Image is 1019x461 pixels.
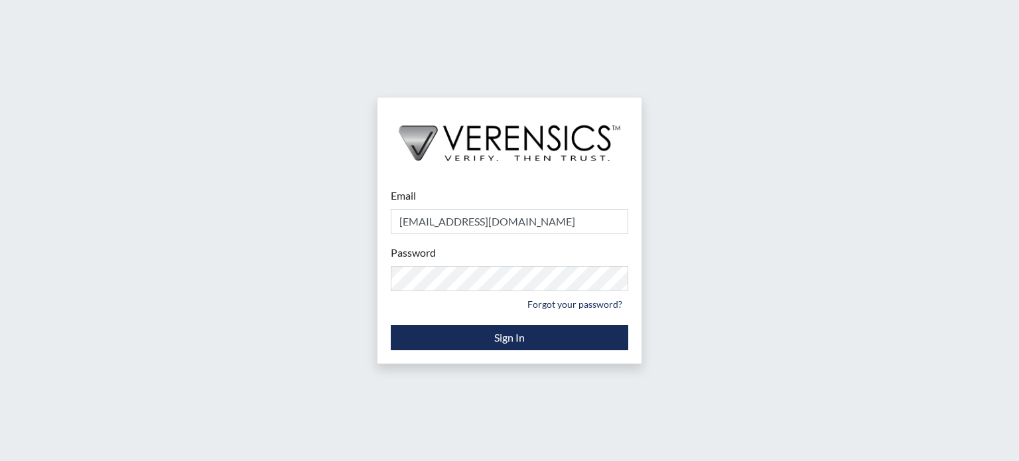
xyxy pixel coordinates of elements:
label: Password [391,245,436,261]
img: logo-wide-black.2aad4157.png [377,98,642,174]
label: Email [391,188,416,204]
input: Email [391,209,628,234]
button: Sign In [391,325,628,350]
a: Forgot your password? [521,294,628,314]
